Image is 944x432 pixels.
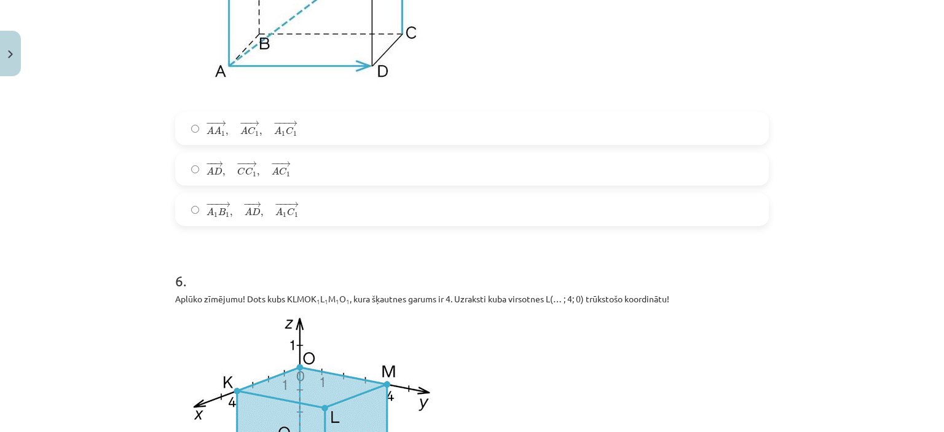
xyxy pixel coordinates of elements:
[255,132,259,137] span: 1
[257,171,260,177] span: ,
[275,208,283,216] span: A
[226,213,229,218] span: 1
[278,120,287,126] span: −−
[243,202,251,207] span: −
[214,167,222,175] span: D
[288,120,297,126] span: →
[175,293,769,305] p: Aplūko zīmējumu! Dots kubs KLMOK L M O , kura šķautnes garums ir 4. Uzraksti kuba virsotnes L(… ;...
[317,297,320,306] sub: 1
[259,131,262,136] span: ,
[245,208,252,216] span: A
[294,213,298,218] span: 1
[250,120,259,126] span: →
[237,161,245,167] span: −
[275,202,283,207] span: −
[175,251,769,289] h1: 6 .
[286,172,290,178] span: 1
[213,161,223,167] span: →
[286,127,294,135] span: C
[274,127,281,135] span: A
[336,297,339,306] sub: 1
[251,202,261,207] span: →
[206,202,214,207] span: −
[271,161,279,167] span: −
[280,202,288,207] span: −−
[281,161,291,167] span: →
[272,167,279,175] span: A
[206,167,214,175] span: A
[242,161,247,167] span: −
[221,202,230,207] span: →
[293,132,297,137] span: 1
[279,167,287,175] span: C
[222,171,226,177] span: ,
[245,167,253,175] span: C
[221,132,225,137] span: 1
[8,50,13,58] img: icon-close-lesson-0947bae3869378f0d4975bcd49f059093ad1ed9edebbc8119c70593378902aed.svg
[324,297,328,306] sub: 1
[247,161,257,167] span: →
[273,120,281,126] span: −
[206,161,214,167] span: −
[287,208,295,216] span: C
[211,202,220,207] span: −−
[206,120,214,126] span: −
[237,167,245,175] span: C
[226,131,229,136] span: ,
[253,172,256,178] span: 1
[206,208,214,216] span: A
[248,127,256,135] span: C
[240,120,248,126] span: −
[214,213,218,218] span: 1
[283,213,286,218] span: 1
[346,297,350,306] sub: 1
[210,161,211,167] span: −
[261,212,264,218] span: ,
[289,202,299,207] span: →
[276,161,281,167] span: −
[214,127,221,135] span: A
[245,120,250,126] span: −
[252,208,261,216] span: D
[230,212,233,218] span: ,
[216,120,226,126] span: →
[240,127,248,135] span: A
[206,127,214,135] span: A
[211,120,216,126] span: −
[281,132,285,137] span: 1
[247,202,249,207] span: −
[218,208,226,216] span: B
